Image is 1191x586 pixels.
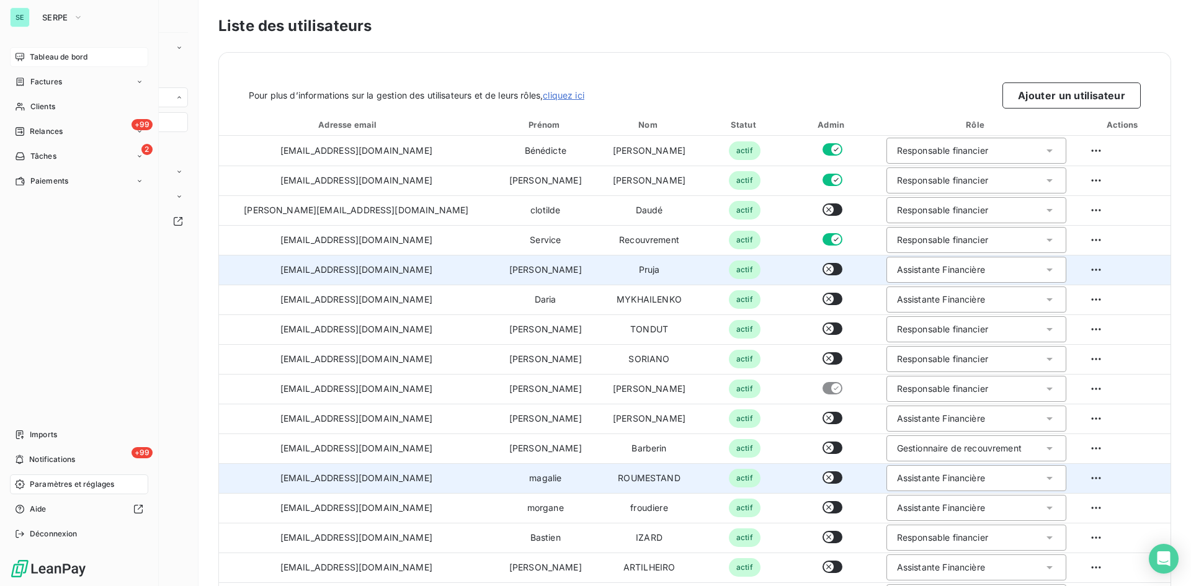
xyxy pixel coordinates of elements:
[494,113,597,136] th: Toggle SortBy
[897,264,985,276] div: Assistante Financière
[30,479,114,490] span: Paramètres et réglages
[10,559,87,579] img: Logo LeanPay
[494,493,597,523] td: morgane
[494,523,597,553] td: Bastien
[729,499,761,517] span: actif
[729,528,761,547] span: actif
[494,553,597,582] td: [PERSON_NAME]
[219,374,494,404] td: [EMAIL_ADDRESS][DOMAIN_NAME]
[543,90,584,100] a: cliquez ici
[897,442,1022,455] div: Gestionnaire de recouvrement
[897,144,988,157] div: Responsable financier
[597,463,701,493] td: ROUMESTAND
[729,171,761,190] span: actif
[1149,544,1179,574] div: Open Intercom Messenger
[494,374,597,404] td: [PERSON_NAME]
[494,344,597,374] td: [PERSON_NAME]
[597,433,701,463] td: Barberin
[597,493,701,523] td: froudiere
[29,454,75,465] span: Notifications
[30,528,78,539] span: Déconnexion
[597,166,701,195] td: [PERSON_NAME]
[219,136,494,166] td: [EMAIL_ADDRESS][DOMAIN_NAME]
[494,225,597,255] td: Service
[219,195,494,225] td: [PERSON_NAME][EMAIL_ADDRESS][DOMAIN_NAME]
[219,255,494,285] td: [EMAIL_ADDRESS][DOMAIN_NAME]
[219,113,494,136] th: Toggle SortBy
[219,285,494,314] td: [EMAIL_ADDRESS][DOMAIN_NAME]
[897,293,985,306] div: Assistante Financière
[597,374,701,404] td: [PERSON_NAME]
[496,118,595,131] div: Prénom
[249,89,584,102] span: Pour plus d’informations sur la gestion des utilisateurs et de leurs rôles,
[701,113,788,136] th: Toggle SortBy
[879,118,1074,131] div: Rôle
[897,234,988,246] div: Responsable financier
[729,201,761,220] span: actif
[597,523,701,553] td: IZARD
[729,320,761,339] span: actif
[221,118,491,131] div: Adresse email
[10,7,30,27] div: SE
[729,380,761,398] span: actif
[219,314,494,344] td: [EMAIL_ADDRESS][DOMAIN_NAME]
[897,174,988,187] div: Responsable financier
[897,502,985,514] div: Assistante Financière
[494,136,597,166] td: Bénédicte
[219,493,494,523] td: [EMAIL_ADDRESS][DOMAIN_NAME]
[219,553,494,582] td: [EMAIL_ADDRESS][DOMAIN_NAME]
[729,141,761,160] span: actif
[494,255,597,285] td: [PERSON_NAME]
[897,561,985,574] div: Assistante Financière
[1002,82,1141,109] button: Ajouter un utilisateur
[597,285,701,314] td: MYKHAILENKO
[30,504,47,515] span: Aide
[729,290,761,309] span: actif
[30,151,56,162] span: Tâches
[897,472,985,484] div: Assistante Financière
[790,118,873,131] div: Admin
[494,314,597,344] td: [PERSON_NAME]
[1079,118,1168,131] div: Actions
[30,126,63,137] span: Relances
[218,15,1171,37] h3: Liste des utilisateurs
[729,409,761,428] span: actif
[597,255,701,285] td: Pruja
[729,469,761,487] span: actif
[42,12,68,22] span: SERPE
[897,531,988,544] div: Responsable financier
[729,231,761,249] span: actif
[219,344,494,374] td: [EMAIL_ADDRESS][DOMAIN_NAME]
[30,76,62,87] span: Factures
[729,558,761,577] span: actif
[494,285,597,314] td: Daria
[897,204,988,216] div: Responsable financier
[494,195,597,225] td: clotilde
[219,225,494,255] td: [EMAIL_ADDRESS][DOMAIN_NAME]
[494,404,597,433] td: [PERSON_NAME]
[141,144,153,155] span: 2
[219,166,494,195] td: [EMAIL_ADDRESS][DOMAIN_NAME]
[597,113,701,136] th: Toggle SortBy
[597,553,701,582] td: ARTILHEIRO
[132,447,153,458] span: +99
[30,429,57,440] span: Imports
[729,439,761,458] span: actif
[597,314,701,344] td: TONDUT
[897,383,988,395] div: Responsable financier
[729,350,761,368] span: actif
[494,166,597,195] td: [PERSON_NAME]
[494,463,597,493] td: magalie
[219,404,494,433] td: [EMAIL_ADDRESS][DOMAIN_NAME]
[219,463,494,493] td: [EMAIL_ADDRESS][DOMAIN_NAME]
[132,119,153,130] span: +99
[494,433,597,463] td: [PERSON_NAME]
[897,353,988,365] div: Responsable financier
[219,433,494,463] td: [EMAIL_ADDRESS][DOMAIN_NAME]
[30,51,87,63] span: Tableau de bord
[30,175,68,187] span: Paiements
[597,404,701,433] td: [PERSON_NAME]
[597,344,701,374] td: SORIANO
[703,118,785,131] div: Statut
[219,523,494,553] td: [EMAIL_ADDRESS][DOMAIN_NAME]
